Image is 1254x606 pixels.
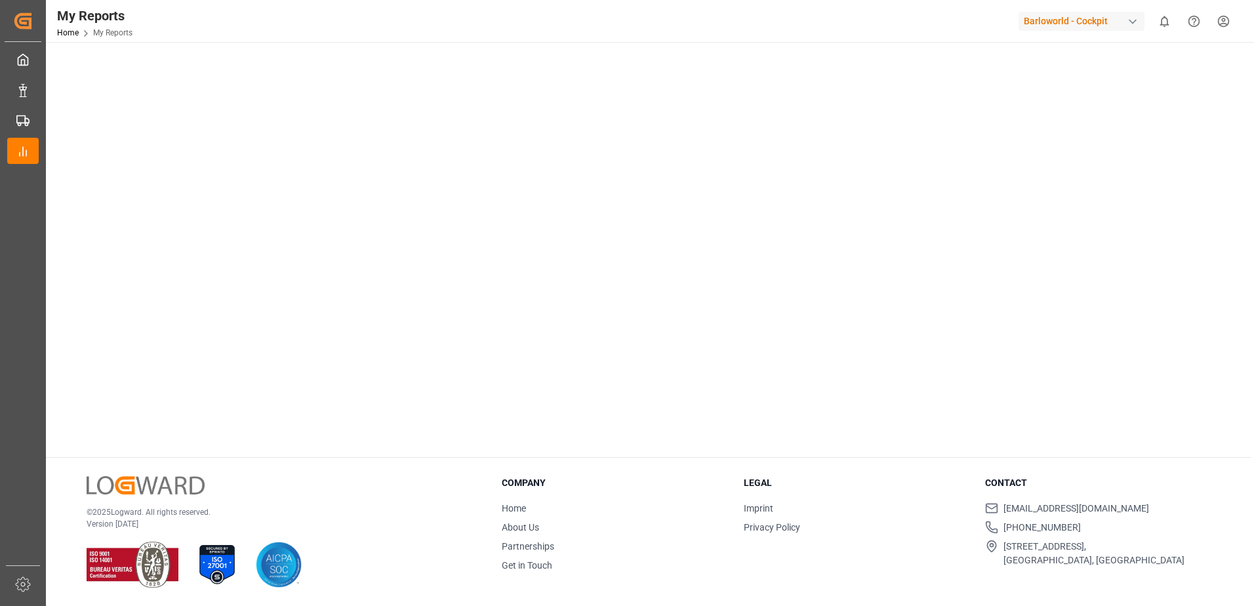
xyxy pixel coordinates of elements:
[87,506,469,518] p: © 2025 Logward. All rights reserved.
[87,476,205,495] img: Logward Logo
[194,542,240,588] img: ISO 27001 Certification
[502,541,554,552] a: Partnerships
[502,522,539,533] a: About Us
[1003,521,1081,535] span: [PHONE_NUMBER]
[502,560,552,571] a: Get in Touch
[256,542,302,588] img: AICPA SOC
[87,542,178,588] img: ISO 9001 & ISO 14001 Certification
[502,476,727,490] h3: Company
[744,503,773,514] a: Imprint
[1150,7,1179,36] button: show 0 new notifications
[1019,9,1150,33] button: Barloworld - Cockpit
[1179,7,1209,36] button: Help Center
[985,476,1211,490] h3: Contact
[744,522,800,533] a: Privacy Policy
[87,518,469,530] p: Version [DATE]
[502,503,526,514] a: Home
[57,6,132,26] div: My Reports
[1019,12,1144,31] div: Barloworld - Cockpit
[57,28,79,37] a: Home
[1003,502,1149,515] span: [EMAIL_ADDRESS][DOMAIN_NAME]
[744,476,969,490] h3: Legal
[1003,540,1184,567] span: [STREET_ADDRESS], [GEOGRAPHIC_DATA], [GEOGRAPHIC_DATA]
